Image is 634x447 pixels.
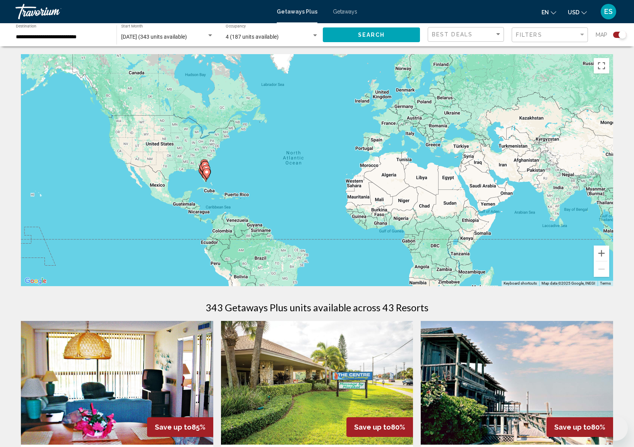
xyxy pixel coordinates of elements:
span: Best Deals [432,31,473,38]
mat-select: Sort by [432,31,502,38]
button: Zoom in [594,246,609,261]
span: Map data ©2025 Google, INEGI [541,281,595,285]
iframe: Button to launch messaging window [603,416,628,441]
span: 4 (187 units available) [226,34,279,40]
span: Save up to [554,423,591,431]
button: User Menu [598,3,619,20]
span: Map [596,29,607,40]
div: 85% [147,417,213,437]
span: Filters [516,32,542,38]
span: Save up to [155,423,192,431]
span: en [541,9,549,15]
h1: 343 Getaways Plus units available across 43 Resorts [206,302,428,313]
a: Getaways Plus [277,9,317,15]
span: [DATE] (343 units available) [121,34,187,40]
button: Keyboard shortcuts [504,281,537,286]
button: Filter [512,27,588,43]
span: USD [568,9,579,15]
img: 5107I01X.jpg [21,321,213,445]
a: Getaways [333,9,357,15]
a: Open this area in Google Maps (opens a new window) [23,276,48,286]
button: Toggle fullscreen view [594,58,609,73]
span: Search [358,32,385,38]
img: Google [23,276,48,286]
button: Change language [541,7,556,18]
div: 80% [346,417,413,437]
button: Zoom out [594,261,609,277]
span: ES [604,8,613,15]
img: ii_drf1.jpg [421,321,613,445]
img: ii_olr1.jpg [221,321,413,445]
button: Search [323,27,420,42]
a: Travorium [15,4,269,19]
span: Save up to [354,423,391,431]
a: Terms [600,281,611,285]
button: Change currency [568,7,587,18]
div: 80% [547,417,613,437]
